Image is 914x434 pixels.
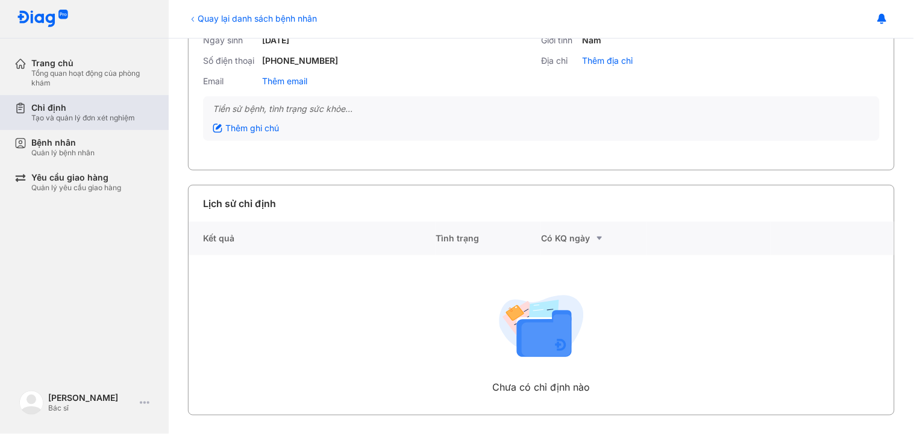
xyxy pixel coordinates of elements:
div: Nam [583,35,602,46]
div: Quay lại danh sách bệnh nhân [188,12,317,25]
div: [PHONE_NUMBER] [262,55,338,66]
div: Bệnh nhân [31,137,95,148]
div: [PERSON_NAME] [48,392,135,403]
div: Tạo và quản lý đơn xét nghiệm [31,113,135,123]
div: Quản lý bệnh nhân [31,148,95,158]
div: Ngày sinh [203,35,257,46]
div: Tiền sử bệnh, tình trạng sức khỏe... [213,104,870,114]
div: Chỉ định [31,102,135,113]
div: Kết quả [189,222,436,255]
div: Chưa có chỉ định nào [493,380,590,394]
div: Bác sĩ [48,403,135,413]
img: logo [19,391,43,415]
div: Quản lý yêu cầu giao hàng [31,183,121,193]
div: Thêm email [262,76,307,87]
div: Giới tính [542,35,578,46]
div: Tổng quan hoạt động của phòng khám [31,69,154,88]
div: Số điện thoại [203,55,257,66]
div: Thêm địa chỉ [583,55,633,66]
img: logo [17,10,69,28]
div: Lịch sử chỉ định [203,196,276,211]
div: Email [203,76,257,87]
div: [DATE] [262,35,289,46]
div: Trang chủ [31,58,154,69]
div: Có KQ ngày [541,231,647,246]
div: Tình trạng [436,222,542,255]
div: Thêm ghi chú [213,123,279,134]
div: Địa chỉ [542,55,578,66]
div: Yêu cầu giao hàng [31,172,121,183]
